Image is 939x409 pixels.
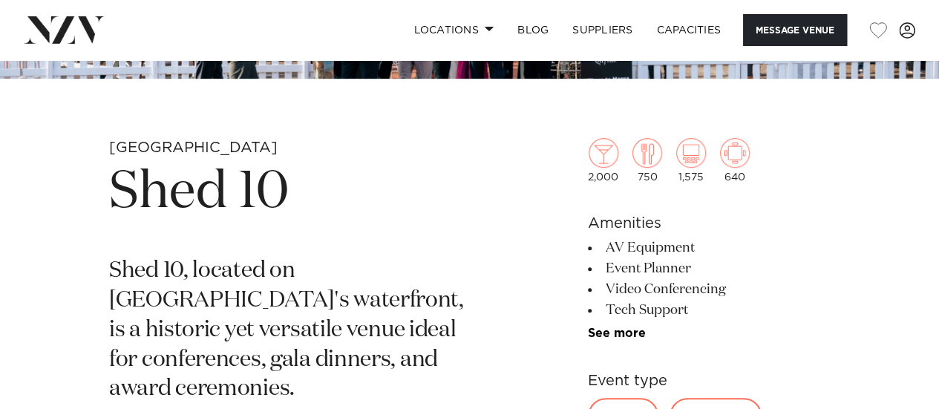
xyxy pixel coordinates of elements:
[24,16,105,43] img: nzv-logo.png
[109,257,482,405] p: Shed 10, located on [GEOGRAPHIC_DATA]'s waterfront, is a historic yet versatile venue ideal for c...
[589,138,618,168] img: cocktail.png
[588,138,618,183] div: 2,000
[632,138,662,183] div: 750
[588,258,830,279] li: Event Planner
[588,238,830,258] li: AV Equipment
[588,212,830,235] h6: Amenities
[720,138,750,183] div: 640
[402,14,506,46] a: Locations
[560,14,644,46] a: SUPPLIERS
[588,300,830,321] li: Tech Support
[676,138,706,183] div: 1,575
[632,138,662,168] img: dining.png
[588,279,830,300] li: Video Conferencing
[743,14,847,46] button: Message Venue
[506,14,560,46] a: BLOG
[645,14,733,46] a: Capacities
[676,138,706,168] img: theatre.png
[720,138,750,168] img: meeting.png
[109,140,278,155] small: [GEOGRAPHIC_DATA]
[109,159,482,227] h1: Shed 10
[588,370,830,392] h6: Event type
